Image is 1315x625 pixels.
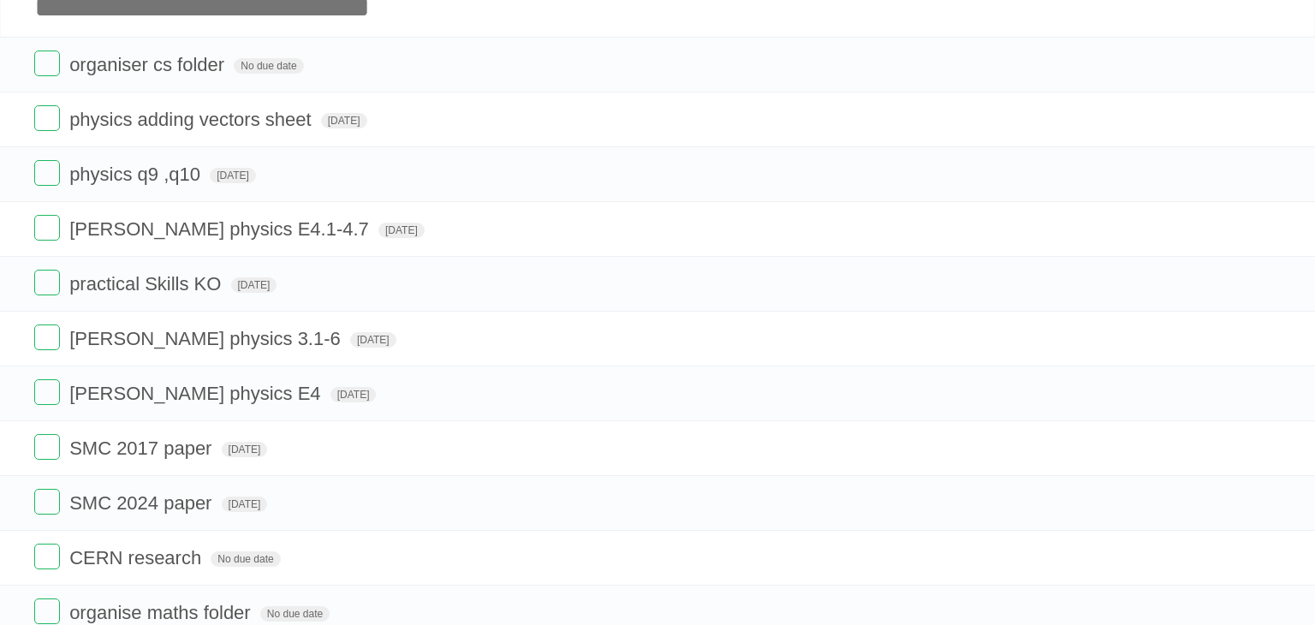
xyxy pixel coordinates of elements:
span: [DATE] [222,497,268,512]
span: [PERSON_NAME] physics 3.1-6 [69,328,345,349]
span: No due date [211,551,280,567]
span: organise maths folder [69,602,255,623]
span: organiser cs folder [69,54,229,75]
label: Done [34,598,60,624]
span: [PERSON_NAME] physics E4 [69,383,324,404]
span: physics adding vectors sheet [69,109,316,130]
span: [DATE] [231,277,277,293]
span: SMC 2017 paper [69,437,216,459]
span: [DATE] [350,332,396,348]
label: Done [34,215,60,241]
span: physics q9 ,q10 [69,164,205,185]
span: [DATE] [210,168,256,183]
span: CERN research [69,547,205,568]
span: practical Skills KO [69,273,225,295]
span: [DATE] [321,113,367,128]
label: Done [34,105,60,131]
span: [DATE] [378,223,425,238]
span: [PERSON_NAME] physics E4.1-4.7 [69,218,373,240]
span: [DATE] [330,387,377,402]
label: Done [34,379,60,405]
span: No due date [260,606,330,622]
span: SMC 2024 paper [69,492,216,514]
label: Done [34,51,60,76]
label: Done [34,544,60,569]
span: No due date [234,58,303,74]
label: Done [34,270,60,295]
label: Done [34,434,60,460]
span: [DATE] [222,442,268,457]
label: Done [34,489,60,515]
label: Done [34,324,60,350]
label: Done [34,160,60,186]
